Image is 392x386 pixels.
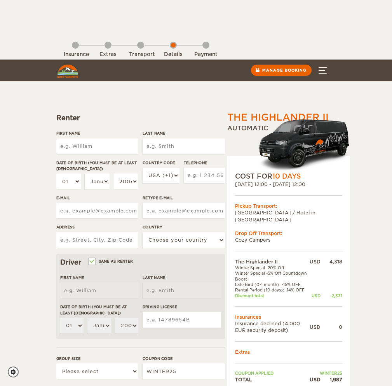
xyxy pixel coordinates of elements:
td: Insurance declined (4.000 EUR security deposit) [235,320,310,333]
label: Driving License [143,304,221,310]
input: e.g. Smith [143,282,221,298]
img: HighlanderXL.png [258,118,350,172]
div: Automatic [227,124,350,172]
div: Insurance [64,51,87,58]
a: Manage booking [251,65,312,76]
td: Discount total [235,293,310,298]
div: Transport [129,51,152,58]
td: [GEOGRAPHIC_DATA] / Hotel in [GEOGRAPHIC_DATA] [235,209,342,223]
div: 4,318 [321,258,342,265]
label: Telephone [184,160,225,166]
label: Country [143,224,225,230]
td: Winter Special -20% Off [235,265,310,270]
label: Country Code [143,160,179,166]
input: e.g. Street, City, Zip Code [56,232,138,248]
button: Menu [309,60,336,81]
input: e.g. William [60,282,139,298]
div: Driver [60,258,221,267]
div: Payment [194,51,218,58]
div: -2,331 [321,293,342,298]
div: Drop Off Transport: [235,230,342,237]
td: Rental Period (10 days): -14% OFF [235,287,310,293]
td: WINTER25 [310,370,342,376]
div: COST FOR [235,172,342,181]
div: Details [162,51,185,58]
label: First Name [56,130,138,136]
input: Same as renter [89,260,94,265]
input: e.g. William [56,139,138,154]
td: Cozy Campers [235,237,342,243]
td: The Highlander II [235,258,310,265]
div: Pickup Transport: [235,203,342,209]
label: Date of birth (You must be at least [DEMOGRAPHIC_DATA]) [60,304,139,316]
input: e.g. Smith [143,139,225,154]
img: Cozy Campers [57,65,78,78]
div: The Highlander II [227,111,329,124]
label: Last Name [143,275,221,281]
td: Coupon applied [235,370,310,376]
div: [DATE] 12:00 - [DATE] 12:00 [235,181,342,188]
div: USD [310,293,321,298]
div: USD [310,258,321,265]
input: e.g. example@example.com [56,203,138,218]
div: USD [310,324,321,330]
div: Extras [96,51,120,58]
label: Group size [56,356,138,361]
label: E-mail [56,195,138,201]
div: 1,987 [321,376,342,383]
td: Winter Special -5% Off Countdown Boost [235,270,310,282]
label: Date of birth (You must be at least [DEMOGRAPHIC_DATA]) [56,160,138,172]
td: Insurances [235,314,342,320]
label: Last Name [143,130,225,136]
label: Same as renter [89,258,133,265]
a: Cookie settings [8,367,24,377]
input: e.g. example@example.com [143,203,225,218]
td: Extras [235,349,342,355]
label: Address [56,224,138,230]
input: e.g. 14789654B [143,312,221,328]
td: Late Bird (0-1 month): -15% OFF [235,282,310,287]
label: First Name [60,275,139,281]
label: Retype E-mail [143,195,225,201]
label: Coupon code [143,356,225,361]
span: 10 Days [272,172,301,180]
div: Renter [56,113,225,123]
input: e.g. 1 234 567 890 [184,168,225,183]
div: 0 [321,324,342,330]
div: USD [310,376,321,383]
td: TOTAL [235,376,310,383]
